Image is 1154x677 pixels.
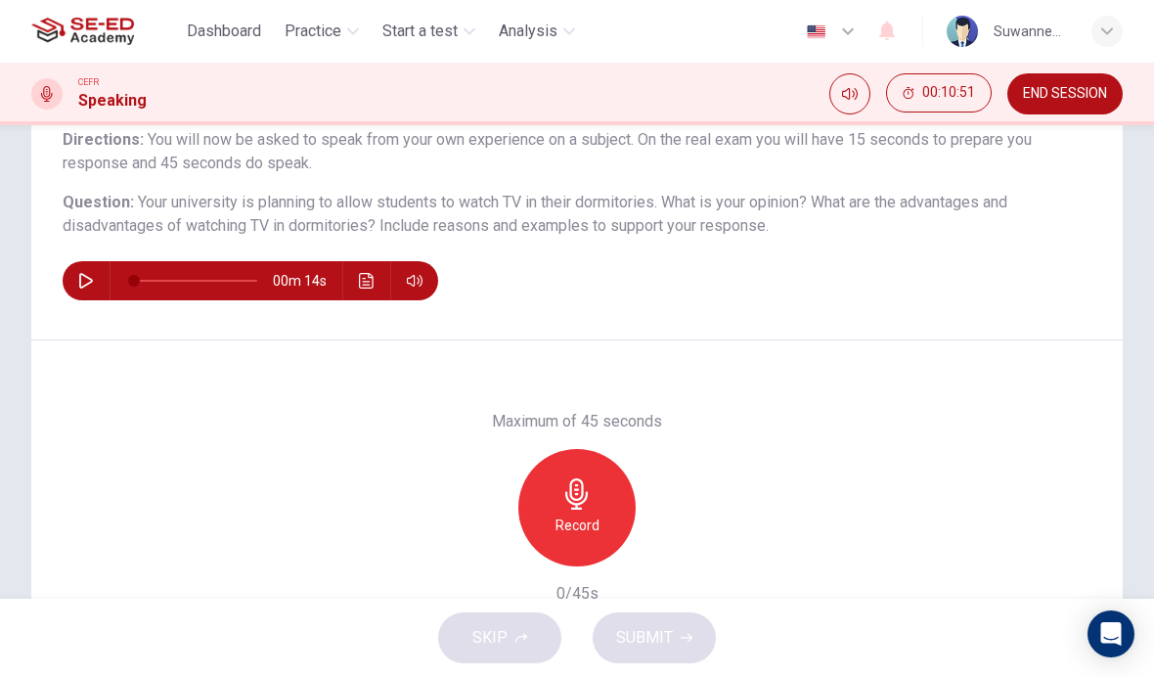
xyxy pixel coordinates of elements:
[994,20,1068,43] div: Suwannee Panalaicheewin
[555,514,599,537] h6: Record
[63,128,1091,175] h6: Directions :
[63,191,1091,238] h6: Question :
[31,12,134,51] img: SE-ED Academy logo
[829,73,870,114] div: Mute
[1087,610,1134,657] div: Open Intercom Messenger
[1007,73,1123,114] button: END SESSION
[31,12,179,51] a: SE-ED Academy logo
[518,449,636,566] button: Record
[277,14,367,49] button: Practice
[351,261,382,300] button: Click to see the audio transcription
[63,193,1007,235] span: Your university is planning to allow students to watch TV in their dormitories. What is your opin...
[922,85,975,101] span: 00:10:51
[78,89,147,113] h1: Speaking
[379,216,769,235] span: Include reasons and examples to support your response.
[273,261,342,300] span: 00m 14s
[499,20,557,43] span: Analysis
[804,24,828,39] img: en
[947,16,978,47] img: Profile picture
[285,20,341,43] span: Practice
[63,130,1032,172] span: You will now be asked to speak from your own experience on a subject. On the real exam you will h...
[886,73,992,113] button: 00:10:51
[78,75,99,89] span: CEFR
[491,14,583,49] button: Analysis
[556,582,599,606] h6: 0/45s
[179,14,269,49] button: Dashboard
[492,410,662,433] h6: Maximum of 45 seconds
[382,20,458,43] span: Start a test
[886,73,992,114] div: Hide
[187,20,261,43] span: Dashboard
[375,14,483,49] button: Start a test
[1023,86,1107,102] span: END SESSION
